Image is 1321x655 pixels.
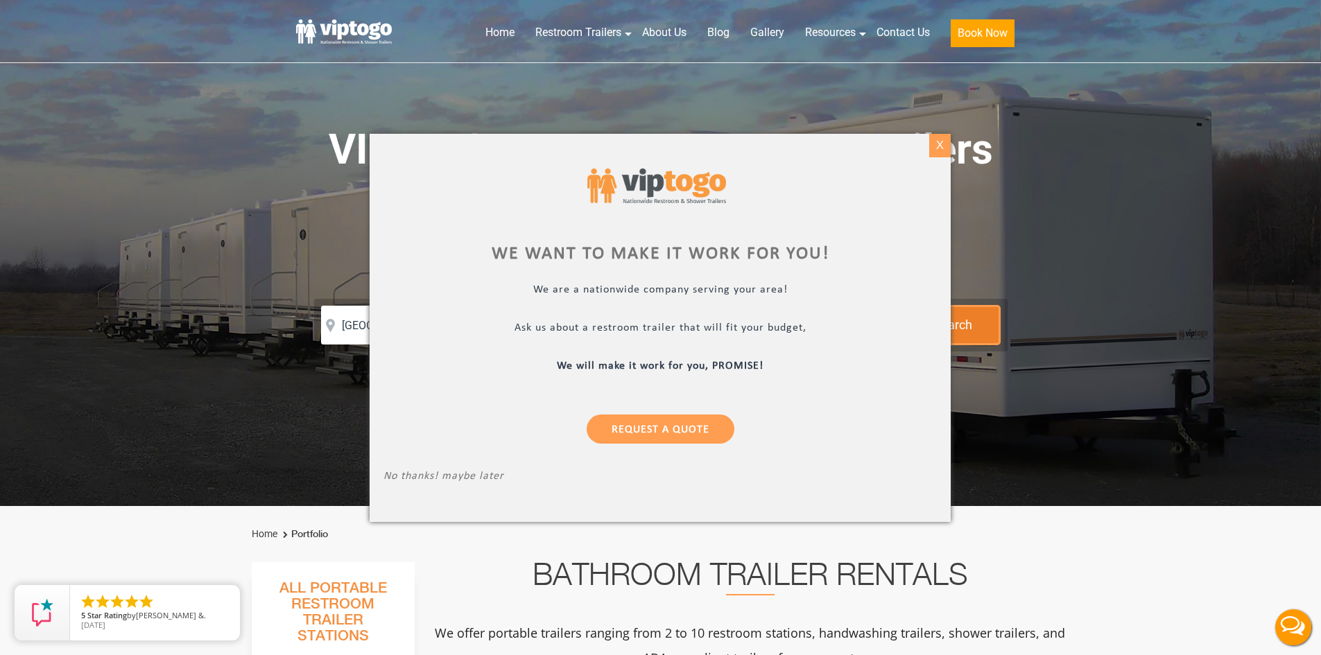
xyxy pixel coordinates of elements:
[109,593,126,610] li: 
[383,321,937,337] p: Ask us about a restroom trailer that will fit your budget,
[383,245,937,262] div: We want to make it work for you!
[383,283,937,299] p: We are a nationwide company serving your area!
[123,593,140,610] li: 
[81,620,105,630] span: [DATE]
[94,593,111,610] li: 
[87,610,127,620] span: Star Rating
[383,469,937,485] p: No thanks! maybe later
[138,593,155,610] li: 
[929,134,951,157] div: X
[558,360,764,371] b: We will make it work for you, PROMISE!
[80,593,96,610] li: 
[28,599,56,627] img: Review Rating
[1266,600,1321,655] button: Live Chat
[81,611,229,621] span: by
[587,414,734,443] a: Request a Quote
[587,168,726,204] img: viptogo logo
[81,610,85,620] span: 5
[136,610,206,620] span: [PERSON_NAME] &.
